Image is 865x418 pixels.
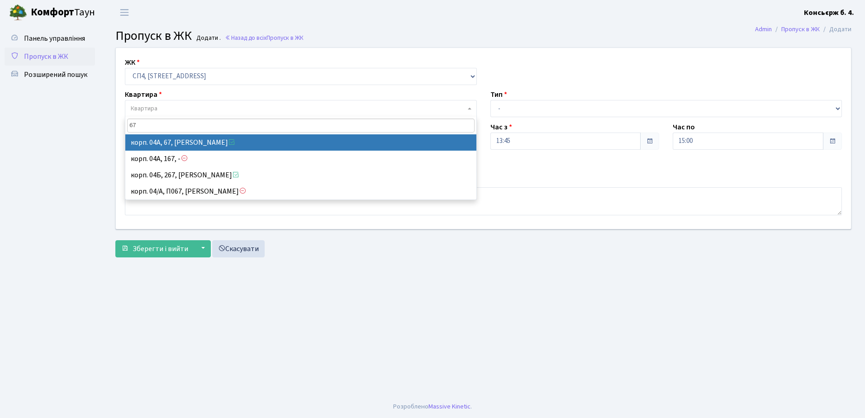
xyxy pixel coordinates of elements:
label: Тип [490,89,507,100]
li: корп. 04/А, П067, [PERSON_NAME] [125,183,476,199]
a: Консьєрж б. 4. [804,7,854,18]
a: Назад до всіхПропуск в ЖК [225,33,304,42]
span: Панель управління [24,33,85,43]
a: Панель управління [5,29,95,47]
nav: breadcrumb [741,20,865,39]
a: Розширений пошук [5,66,95,84]
label: Час по [673,122,695,133]
button: Переключити навігацію [113,5,136,20]
a: Пропуск в ЖК [781,24,820,34]
li: корп. 04Б, 267, [PERSON_NAME] [125,167,476,183]
a: Пропуск в ЖК [5,47,95,66]
span: Розширений пошук [24,70,87,80]
label: Час з [490,122,512,133]
div: Розроблено . [393,402,472,412]
label: ЖК [125,57,140,68]
span: Зберегти і вийти [133,244,188,254]
span: Квартира [131,104,157,113]
span: Пропуск в ЖК [266,33,304,42]
b: Комфорт [31,5,74,19]
li: Додати [820,24,851,34]
span: Пропуск в ЖК [24,52,68,62]
a: Massive Kinetic [428,402,471,411]
b: Консьєрж б. 4. [804,8,854,18]
li: корп. 04А, 167, - [125,151,476,167]
small: Додати . [195,34,221,42]
li: корп. 04А, 67, [PERSON_NAME] [125,134,476,151]
img: logo.png [9,4,27,22]
label: Квартира [125,89,162,100]
button: Зберегти і вийти [115,240,194,257]
a: Скасувати [212,240,265,257]
span: Таун [31,5,95,20]
span: Пропуск в ЖК [115,27,192,45]
a: Admin [755,24,772,34]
